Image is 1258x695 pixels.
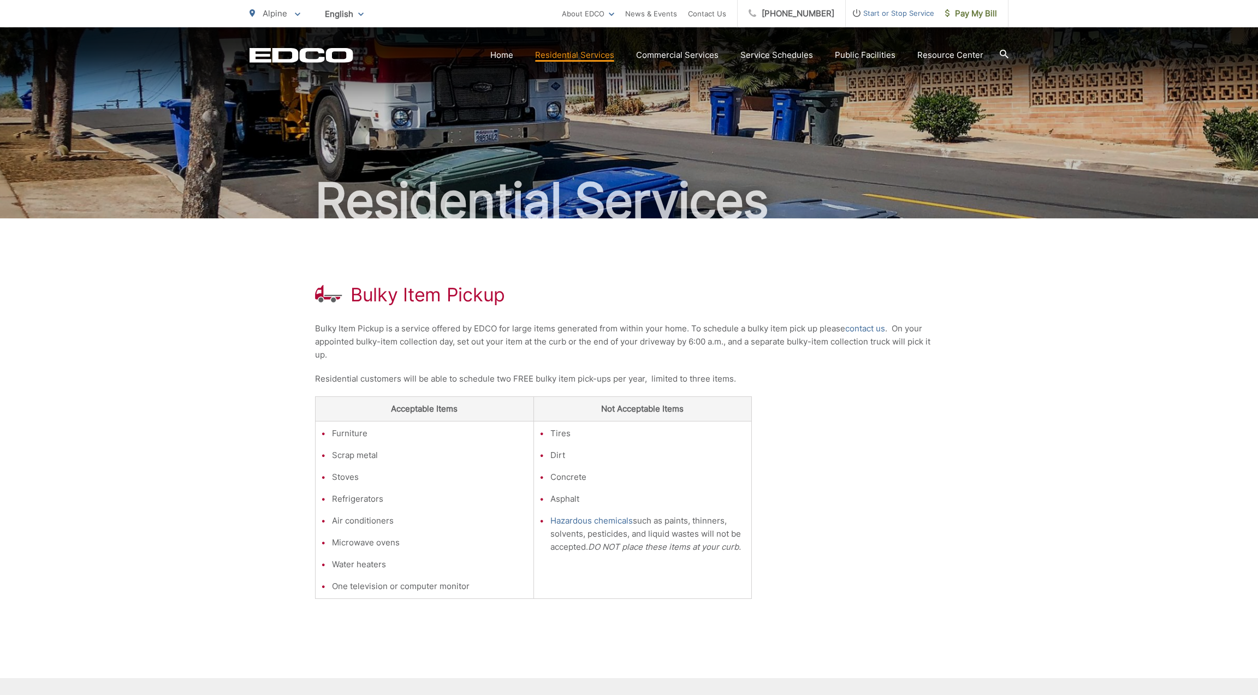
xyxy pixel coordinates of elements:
[550,514,746,554] li: such as paints, thinners, solvents, pesticides, and liquid wastes will not be accepted.
[550,449,746,462] li: Dirt
[332,514,528,527] li: Air conditioners
[550,471,746,484] li: Concrete
[945,7,997,20] span: Pay My Bill
[845,322,885,335] a: contact us
[250,47,353,63] a: EDCD logo. Return to the homepage.
[332,492,528,506] li: Refrigerators
[263,8,287,19] span: Alpine
[315,322,943,361] p: Bulky Item Pickup is a service offered by EDCO for large items generated from within your home. T...
[315,372,943,385] p: Residential customers will be able to schedule two FREE bulky item pick-ups per year, limited to ...
[250,174,1008,228] h2: Residential Services
[550,492,746,506] li: Asphalt
[332,471,528,484] li: Stoves
[332,536,528,549] li: Microwave ovens
[688,7,726,20] a: Contact Us
[332,449,528,462] li: Scrap metal
[332,427,528,440] li: Furniture
[490,49,513,62] a: Home
[588,542,741,552] em: DO NOT place these items at your curb.
[917,49,983,62] a: Resource Center
[740,49,813,62] a: Service Schedules
[636,49,719,62] a: Commercial Services
[601,403,684,414] strong: Not Acceptable Items
[535,49,614,62] a: Residential Services
[332,580,528,593] li: One television or computer monitor
[550,427,746,440] li: Tires
[562,7,614,20] a: About EDCO
[550,514,633,527] a: Hazardous chemicals
[391,403,458,414] strong: Acceptable Items
[317,4,372,23] span: English
[332,558,528,571] li: Water heaters
[351,284,505,306] h1: Bulky Item Pickup
[625,7,677,20] a: News & Events
[835,49,895,62] a: Public Facilities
